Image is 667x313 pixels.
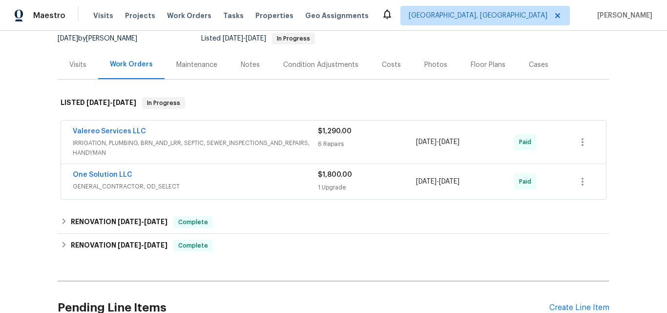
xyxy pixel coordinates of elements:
[593,11,652,21] span: [PERSON_NAME]
[86,99,136,106] span: -
[58,35,78,42] span: [DATE]
[125,11,155,21] span: Projects
[58,234,609,257] div: RENOVATION [DATE]-[DATE]Complete
[255,11,293,21] span: Properties
[93,11,113,21] span: Visits
[223,12,244,19] span: Tasks
[176,60,217,70] div: Maintenance
[73,128,146,135] a: Valereo Services LLC
[143,98,184,108] span: In Progress
[71,240,167,251] h6: RENOVATION
[519,137,535,147] span: Paid
[416,137,459,147] span: -
[223,35,243,42] span: [DATE]
[318,128,352,135] span: $1,290.00
[118,242,167,249] span: -
[144,218,167,225] span: [DATE]
[167,11,211,21] span: Work Orders
[58,87,609,119] div: LISTED [DATE]-[DATE]In Progress
[519,177,535,187] span: Paid
[69,60,86,70] div: Visits
[283,60,358,70] div: Condition Adjustments
[118,242,141,249] span: [DATE]
[416,178,437,185] span: [DATE]
[382,60,401,70] div: Costs
[33,11,65,21] span: Maestro
[416,177,459,187] span: -
[246,35,266,42] span: [DATE]
[416,139,437,146] span: [DATE]
[58,33,149,44] div: by [PERSON_NAME]
[201,35,315,42] span: Listed
[549,303,609,313] div: Create Line Item
[58,210,609,234] div: RENOVATION [DATE]-[DATE]Complete
[144,242,167,249] span: [DATE]
[71,216,167,228] h6: RENOVATION
[439,139,459,146] span: [DATE]
[439,178,459,185] span: [DATE]
[113,99,136,106] span: [DATE]
[110,60,153,69] div: Work Orders
[174,241,212,250] span: Complete
[424,60,447,70] div: Photos
[174,217,212,227] span: Complete
[318,139,416,149] div: 6 Repairs
[73,138,318,158] span: IRRIGATION, PLUMBING, BRN_AND_LRR, SEPTIC, SEWER_INSPECTIONS_AND_REPAIRS, HANDYMAN
[61,97,136,109] h6: LISTED
[471,60,505,70] div: Floor Plans
[305,11,369,21] span: Geo Assignments
[118,218,167,225] span: -
[273,36,314,42] span: In Progress
[73,171,132,178] a: One Solution LLC
[318,183,416,192] div: 1 Upgrade
[73,182,318,191] span: GENERAL_CONTRACTOR, OD_SELECT
[223,35,266,42] span: -
[409,11,547,21] span: [GEOGRAPHIC_DATA], [GEOGRAPHIC_DATA]
[118,218,141,225] span: [DATE]
[318,171,352,178] span: $1,800.00
[529,60,548,70] div: Cases
[241,60,260,70] div: Notes
[86,99,110,106] span: [DATE]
